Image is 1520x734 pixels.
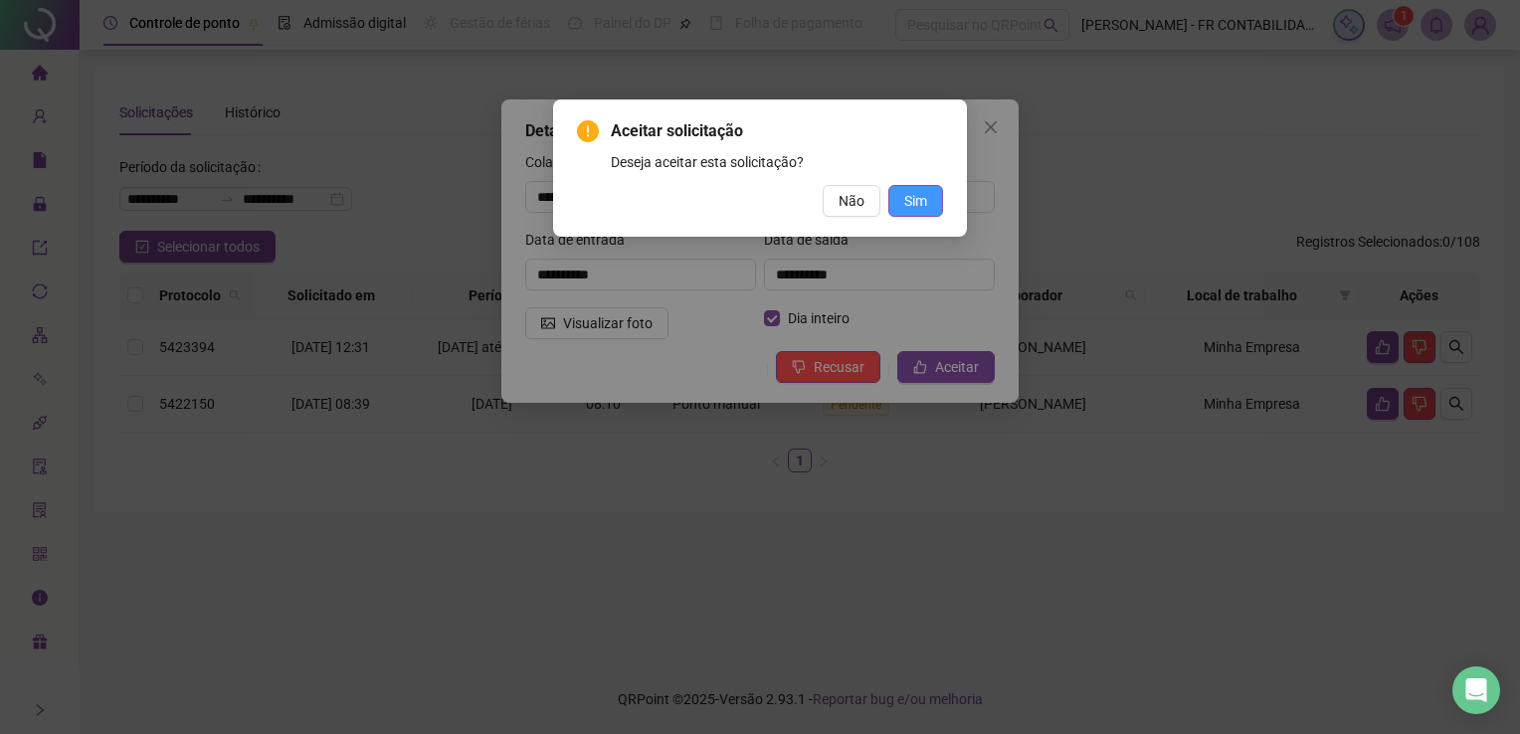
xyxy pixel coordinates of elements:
span: Não [839,190,864,212]
button: Não [823,185,880,217]
span: Sim [904,190,927,212]
span: exclamation-circle [577,120,599,142]
span: Aceitar solicitação [611,119,943,143]
button: Sim [888,185,943,217]
div: Deseja aceitar esta solicitação? [611,151,943,173]
div: Open Intercom Messenger [1452,666,1500,714]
